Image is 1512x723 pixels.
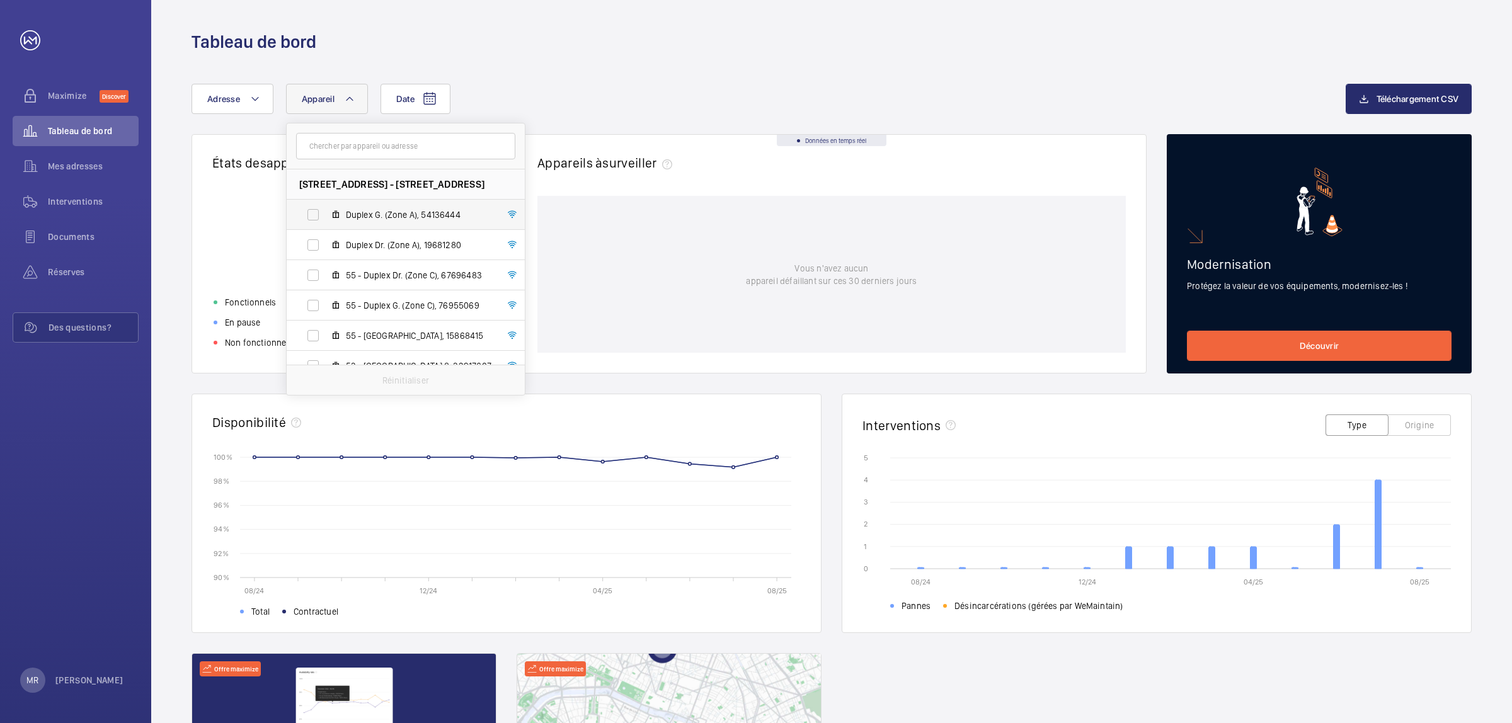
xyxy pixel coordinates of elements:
p: En pause [225,316,260,329]
p: [PERSON_NAME] [55,674,123,686]
span: 53 - [GEOGRAPHIC_DATA] 8, 32917607 [346,360,492,372]
p: Non fonctionnels [225,336,293,349]
text: 94 % [214,525,229,533]
span: [STREET_ADDRESS] - [STREET_ADDRESS] [299,178,484,191]
text: 08/24 [244,586,264,595]
h2: Modernisation [1187,256,1452,272]
text: 98 % [214,477,229,486]
span: Date [396,94,415,104]
span: Mes adresses [48,160,139,173]
span: Téléchargement CSV [1377,94,1459,104]
button: Adresse [192,84,273,114]
h2: Interventions [862,418,941,433]
span: 55 - Duplex Dr. (Zone C), 67696483 [346,269,492,282]
span: Appareil [302,94,335,104]
span: Désincarcérations (gérées par WeMaintain) [954,600,1123,612]
text: 90 % [214,572,229,581]
div: Données en temps réel [777,135,886,146]
text: 92 % [214,549,229,557]
div: Offre maximize [525,661,586,676]
span: Tableau de bord [48,125,139,137]
p: Vous n'avez aucun appareil défaillant sur ces 30 derniers jours [746,262,917,287]
span: Duplex G. (Zone A), 54136444 [346,208,492,221]
text: 3 [864,498,868,506]
p: MR [26,674,38,686]
text: 08/24 [911,578,931,586]
span: Documents [48,231,139,243]
span: Adresse [207,94,240,104]
text: 2 [864,520,868,528]
input: Chercher par appareil ou adresse [296,133,515,159]
text: 1 [864,542,867,551]
div: Offre maximize [200,661,261,676]
text: 12/24 [420,586,437,595]
button: Téléchargement CSV [1346,84,1472,114]
p: Protégez la valeur de vos équipements, modernisez-les ! [1187,280,1452,292]
button: Type [1326,414,1389,436]
h2: Disponibilité [212,414,286,430]
span: Interventions [48,195,139,208]
span: Total [251,605,270,618]
span: appareils [266,155,341,171]
button: Appareil [286,84,368,114]
span: Duplex Dr. (Zone A), 19681280 [346,239,492,251]
text: 5 [864,453,868,462]
button: Origine [1388,414,1451,436]
span: surveiller [602,155,677,171]
p: Fonctionnels [225,296,276,309]
span: Réserves [48,266,139,278]
text: 4 [864,475,868,484]
span: Maximize [48,89,100,102]
a: Découvrir [1187,331,1452,361]
text: 96 % [214,501,229,510]
img: marketing-card.svg [1297,168,1343,236]
h2: États des [212,155,341,171]
text: 04/25 [1244,578,1263,586]
h2: Appareils à [537,155,677,171]
text: 12/24 [1079,578,1096,586]
span: Des questions? [49,321,138,334]
text: 100 % [214,452,232,461]
span: Discover [100,90,129,103]
text: 0 [864,564,868,573]
text: 08/25 [767,586,787,595]
span: 55 - Duplex G. (Zone C), 76955069 [346,299,492,312]
span: 55 - [GEOGRAPHIC_DATA], 15868415 [346,329,492,342]
button: Date [381,84,450,114]
span: Contractuel [294,605,338,618]
text: 04/25 [593,586,612,595]
text: 08/25 [1410,578,1429,586]
span: Pannes [902,600,931,612]
h1: Tableau de bord [192,30,316,54]
p: Réinitialiser [382,374,429,387]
